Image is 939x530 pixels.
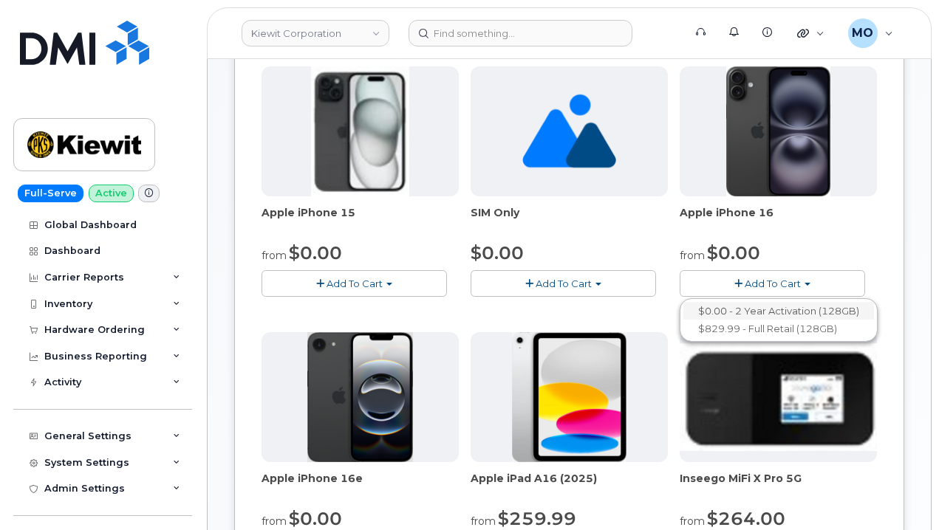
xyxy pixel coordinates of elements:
[680,343,877,451] img: inseego5g.jpg
[838,18,904,48] div: Mark Oyekunie
[242,20,389,47] a: Kiewit Corporation
[471,471,668,500] div: Apple iPad A16 (2025)
[707,508,785,529] span: $264.00
[683,320,874,338] a: $829.99 - Full Retail (128GB)
[471,205,668,235] div: SIM Only
[875,466,928,519] iframe: Messenger Launcher
[680,249,705,262] small: from
[787,18,835,48] div: Quicklinks
[289,242,342,264] span: $0.00
[683,302,874,320] a: $0.00 - 2 Year Activation (128GB)
[289,508,342,529] span: $0.00
[536,278,592,289] span: Add To Cart
[522,66,616,196] img: no_image_found-2caef05468ed5679b831cfe6fc140e25e0c280774317ffc20a367ab7fd17291e.png
[262,205,459,235] div: Apple iPhone 15
[471,242,524,264] span: $0.00
[471,270,656,296] button: Add To Cart
[680,205,877,235] div: Apple iPhone 16
[327,278,383,289] span: Add To Cart
[409,20,632,47] input: Find something...
[726,66,830,196] img: iphone_16_plus.png
[707,242,760,264] span: $0.00
[262,270,447,296] button: Add To Cart
[262,471,459,500] div: Apple iPhone 16e
[262,514,287,528] small: from
[311,66,409,196] img: iphone15.jpg
[471,514,496,528] small: from
[745,278,801,289] span: Add To Cart
[680,471,877,500] div: Inseego MiFi X Pro 5G
[498,508,576,529] span: $259.99
[680,270,865,296] button: Add To Cart
[262,249,287,262] small: from
[852,24,873,42] span: MO
[307,332,414,462] img: iphone16e.png
[680,514,705,528] small: from
[512,332,626,462] img: ipad_11.png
